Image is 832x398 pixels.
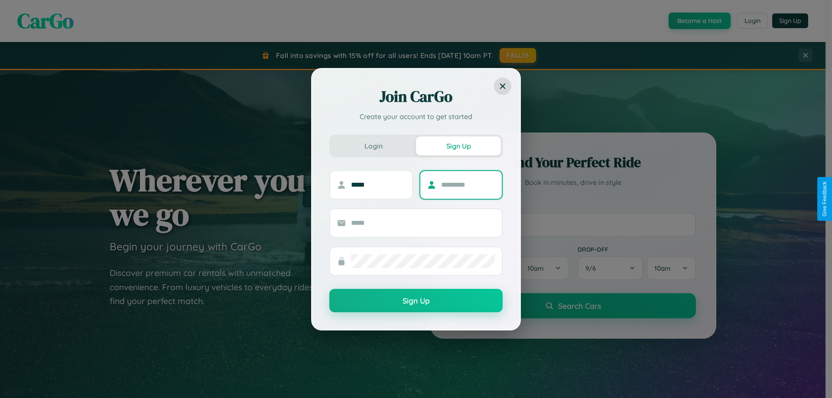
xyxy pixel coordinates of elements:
[331,136,416,155] button: Login
[416,136,501,155] button: Sign Up
[822,181,828,217] div: Give Feedback
[329,289,503,312] button: Sign Up
[329,111,503,122] p: Create your account to get started
[329,86,503,107] h2: Join CarGo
